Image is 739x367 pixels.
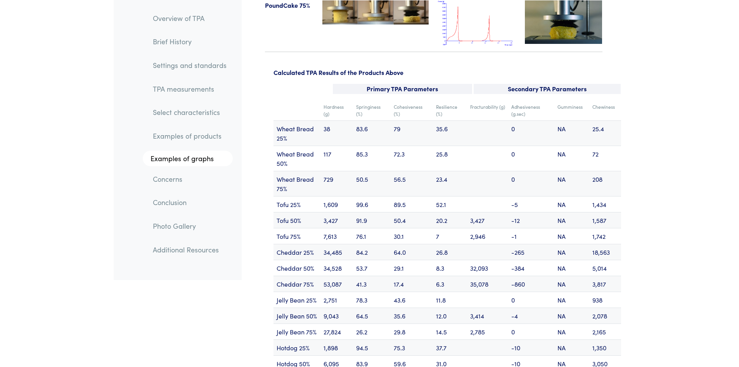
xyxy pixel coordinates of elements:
a: TPA measurements [147,80,233,98]
td: -10 [508,339,554,355]
td: 53,087 [320,276,353,292]
td: 1,898 [320,339,353,355]
td: 29.8 [391,324,433,339]
td: Jelly Bean 25% [273,292,320,308]
td: 729 [320,171,353,196]
td: NA [554,276,589,292]
td: 2,078 [589,308,621,324]
img: poundcake_tpa_75.png [438,0,516,46]
img: poundcake-75-123-tpa.jpg [322,0,429,24]
td: Gumminess [554,100,589,121]
td: Chewiness [589,100,621,121]
td: Hardness (g) [320,100,353,121]
td: -4 [508,308,554,324]
td: 7 [433,228,467,244]
td: 23.4 [433,171,467,196]
td: 0 [508,171,554,196]
td: 2,751 [320,292,353,308]
td: Jelly Bean 50% [273,308,320,324]
td: 34,485 [320,244,353,260]
td: 34,528 [320,260,353,276]
td: 53.7 [353,260,391,276]
td: 43.6 [391,292,433,308]
td: 3,414 [467,308,508,324]
td: Wheat Bread 75% [273,171,320,196]
td: 25.4 [589,120,621,146]
td: Tofu 25% [273,196,320,212]
td: 208 [589,171,621,196]
td: NA [554,171,589,196]
td: Resilience (%) [433,100,467,121]
td: 84.2 [353,244,391,260]
td: 0 [508,292,554,308]
td: 0 [508,324,554,339]
td: 37.7 [433,339,467,355]
td: NA [554,292,589,308]
td: -1 [508,228,554,244]
td: Adhesiveness (g.sec) [508,100,554,121]
a: Additional Resources [147,241,233,259]
td: Cheddar 75% [273,276,320,292]
td: 12.0 [433,308,467,324]
td: 29.1 [391,260,433,276]
td: 35,078 [467,276,508,292]
td: NA [554,324,589,339]
td: 72 [589,146,621,171]
td: 2,785 [467,324,508,339]
td: 32,093 [467,260,508,276]
p: PoundCake 75% [265,0,313,10]
td: 20.2 [433,212,467,228]
p: Primary TPA Parameters [333,84,472,94]
td: NA [554,146,589,171]
td: Cohesiveness (%) [391,100,433,121]
td: 1,434 [589,196,621,212]
td: 3,427 [467,212,508,228]
td: NA [554,339,589,355]
td: 3,817 [589,276,621,292]
td: Wheat Bread 25% [273,120,320,146]
td: NA [554,196,589,212]
td: 78.3 [353,292,391,308]
td: Springiness (%) [353,100,391,121]
td: 26.8 [433,244,467,260]
td: 3,427 [320,212,353,228]
a: Settings and standards [147,56,233,74]
td: NA [554,228,589,244]
td: 72.3 [391,146,433,171]
td: 1,609 [320,196,353,212]
a: Examples of graphs [143,151,233,166]
td: -860 [508,276,554,292]
td: Hotdog 25% [273,339,320,355]
td: Cheddar 25% [273,244,320,260]
td: Cheddar 50% [273,260,320,276]
td: NA [554,120,589,146]
td: 64.5 [353,308,391,324]
td: 9,043 [320,308,353,324]
td: 83.6 [353,120,391,146]
td: 30.1 [391,228,433,244]
a: Overview of TPA [147,9,233,27]
td: -384 [508,260,554,276]
td: 94.5 [353,339,391,355]
td: 1,742 [589,228,621,244]
td: 0 [508,120,554,146]
td: 56.5 [391,171,433,196]
td: 18,563 [589,244,621,260]
td: 89.5 [391,196,433,212]
td: 85.3 [353,146,391,171]
a: Examples of products [147,127,233,145]
td: 0 [508,146,554,171]
td: NA [554,260,589,276]
td: NA [554,308,589,324]
img: poundcake-videotn-75.jpg [525,0,602,44]
td: 52.1 [433,196,467,212]
td: 1,350 [589,339,621,355]
td: 79 [391,120,433,146]
td: 6.3 [433,276,467,292]
td: NA [554,212,589,228]
td: NA [554,244,589,260]
td: 38 [320,120,353,146]
td: 17.4 [391,276,433,292]
td: 11.8 [433,292,467,308]
td: 64.0 [391,244,433,260]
